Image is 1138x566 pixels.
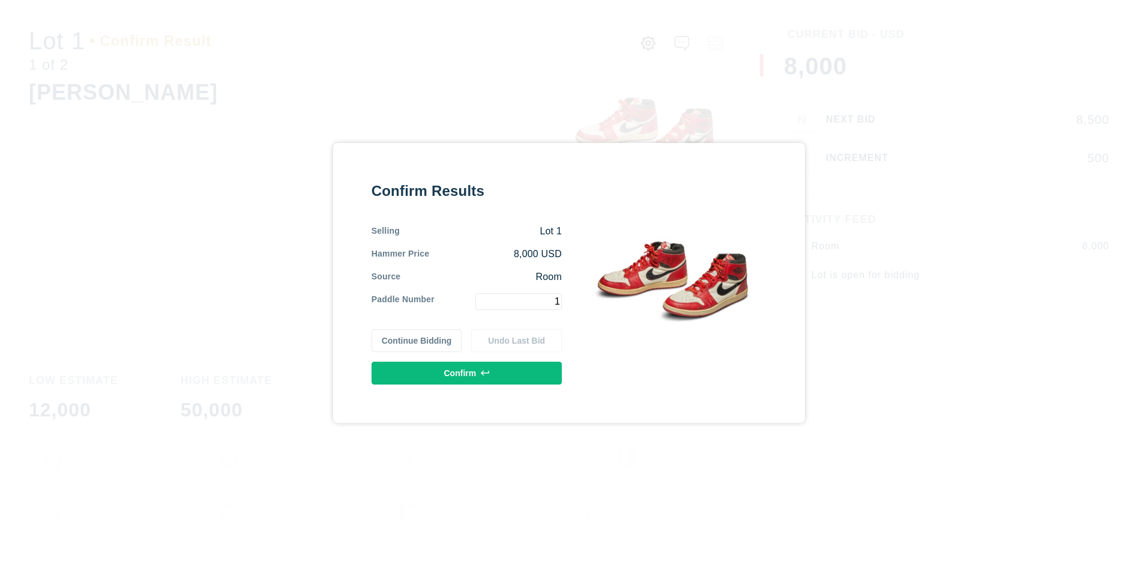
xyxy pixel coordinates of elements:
div: Lot 1 [400,225,562,238]
div: Paddle Number [372,293,435,310]
div: Confirm Results [372,181,562,201]
div: Selling [372,225,400,238]
button: Continue Bidding [372,329,462,352]
button: Undo Last Bid [471,329,562,352]
div: 8,000 USD [429,248,562,261]
div: Hammer Price [372,248,430,261]
div: Room [400,270,562,284]
div: Source [372,270,401,284]
button: Confirm [372,362,562,385]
